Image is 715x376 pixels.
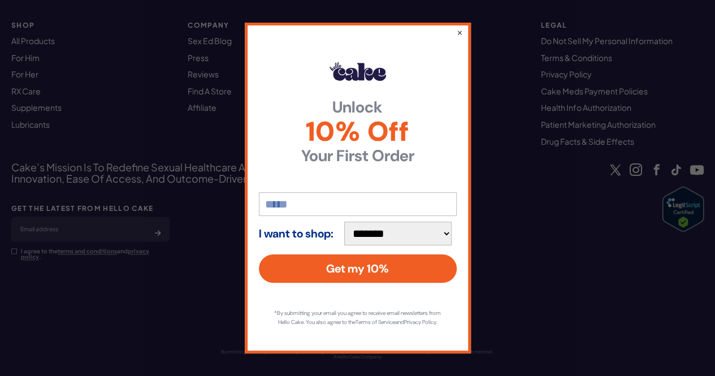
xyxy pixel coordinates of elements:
[259,118,457,145] span: 10% Off
[404,318,436,326] a: Privacy Policy
[356,318,395,326] a: Terms of Service
[259,227,333,240] strong: I want to shop:
[259,254,457,283] button: Get my 10%
[259,100,457,115] strong: Unlock
[330,62,386,80] img: Hello Cake
[259,148,457,164] strong: Your First Order
[270,309,445,327] p: *By submitting your email you agree to receive email newsletters from Hello Cake. You also agree ...
[457,27,463,38] button: ×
